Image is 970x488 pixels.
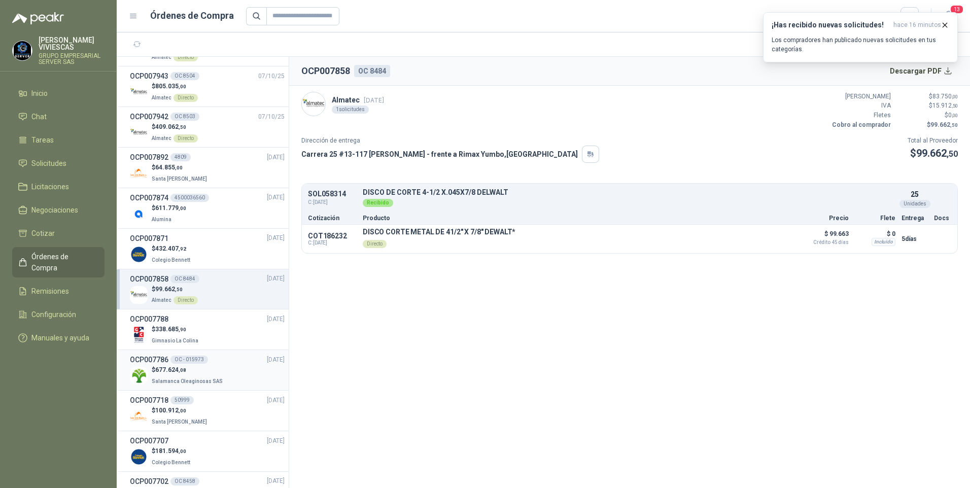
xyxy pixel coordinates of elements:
p: Flete [855,215,895,221]
p: $ 0 [855,228,895,240]
div: 1 solicitudes [332,106,369,114]
p: Fletes [830,111,891,120]
h3: OCP007788 [130,313,168,325]
span: Colegio Bennett [152,460,190,465]
div: OC 8484 [170,275,199,283]
button: 13 [940,7,958,25]
p: $ [152,406,209,415]
p: $ [897,92,958,101]
span: C: [DATE] [308,240,357,246]
span: [DATE] [267,153,285,162]
span: Licitaciones [31,181,69,192]
a: Órdenes de Compra [12,247,105,277]
p: 25 [911,189,919,200]
span: ,00 [179,84,186,89]
div: 4809 [170,153,191,161]
p: Dirección de entrega [301,136,599,146]
div: OC 8503 [170,113,199,121]
span: Colegio Bennett [152,257,190,263]
span: 64.855 [155,164,183,171]
img: Company Logo [130,164,148,182]
span: 15.912 [932,102,958,109]
p: $ [152,122,198,132]
span: 99.662 [930,121,958,128]
p: $ [152,325,200,334]
a: OCP007707[DATE] Company Logo$181.594,00Colegio Bennett [130,435,285,467]
span: [DATE] [267,436,285,446]
span: ,00 [175,165,183,170]
span: ,00 [179,448,186,454]
span: 0 [948,112,958,119]
span: C: [DATE] [308,198,357,206]
div: OC 8484 [354,65,390,77]
span: Remisiones [31,286,69,297]
p: $ [152,82,198,91]
span: 100.912 [155,407,186,414]
a: Tareas [12,130,105,150]
p: [PERSON_NAME] VIVIESCAS [39,37,105,51]
a: Cotizar [12,224,105,243]
div: OC 8458 [170,477,199,485]
p: DISCO DE CORTE 4-1/2 X.045X7/8 DELWALT [363,189,895,196]
h3: OCP007786 [130,354,168,365]
span: [DATE] [267,315,285,324]
p: $ [152,365,225,375]
p: Precio [798,215,849,221]
img: Company Logo [130,286,148,304]
span: Órdenes de Compra [31,251,95,273]
div: Directo [174,94,198,102]
div: Directo [174,134,198,143]
span: Salamanca Oleaginosas SAS [152,378,223,384]
span: 409.062 [155,123,186,130]
span: Almatec [152,297,171,303]
a: Chat [12,107,105,126]
h3: OCP007892 [130,152,168,163]
span: Gimnasio La Colina [152,338,198,343]
span: ,92 [179,246,186,252]
button: ¡Has recibido nuevas solicitudes!hace 16 minutos Los compradores han publicado nuevas solicitudes... [763,12,958,62]
span: 13 [950,5,964,14]
p: $ [908,146,958,161]
img: Company Logo [13,41,32,60]
span: Negociaciones [31,204,78,216]
div: 4500036560 [170,194,209,202]
p: [PERSON_NAME] [830,92,891,101]
span: 805.035 [155,83,186,90]
span: Santa [PERSON_NAME] [152,176,207,182]
a: Negociaciones [12,200,105,220]
h3: OCP007943 [130,71,168,82]
span: 07/10/25 [258,112,285,122]
p: $ [897,120,958,130]
p: $ [152,203,186,213]
a: OCP007788[DATE] Company Logo$338.685,90Gimnasio La Colina [130,313,285,345]
span: 99.662 [916,147,958,159]
h3: OCP007942 [130,111,168,122]
a: Remisiones [12,282,105,301]
p: $ [152,285,198,294]
img: Company Logo [130,246,148,263]
h3: OCP007871 [130,233,168,244]
div: Directo [174,296,198,304]
img: Company Logo [130,407,148,425]
span: Inicio [31,88,48,99]
span: Crédito 45 días [798,240,849,245]
span: Manuales y ayuda [31,332,89,343]
span: Cotizar [31,228,55,239]
p: $ [897,101,958,111]
button: Descargar PDF [884,61,958,81]
span: 677.624 [155,366,186,373]
img: Company Logo [130,205,148,223]
span: [DATE] [267,396,285,405]
span: ,50 [175,287,183,292]
a: OCP007943OC 850407/10/25 Company Logo$805.035,00AlmatecDirecto [130,71,285,102]
span: [DATE] [267,274,285,284]
p: Cobro al comprador [830,120,891,130]
p: GRUPO EMPRESARIAL SERVER SAS [39,53,105,65]
span: ,50 [950,122,958,128]
span: [DATE] [364,96,384,104]
span: ,50 [952,103,958,109]
a: OCP0078924809[DATE] Company Logo$64.855,00Santa [PERSON_NAME] [130,152,285,184]
p: Entrega [902,215,928,221]
a: OCP007871[DATE] Company Logo$432.407,92Colegio Bennett [130,233,285,265]
a: Configuración [12,305,105,324]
